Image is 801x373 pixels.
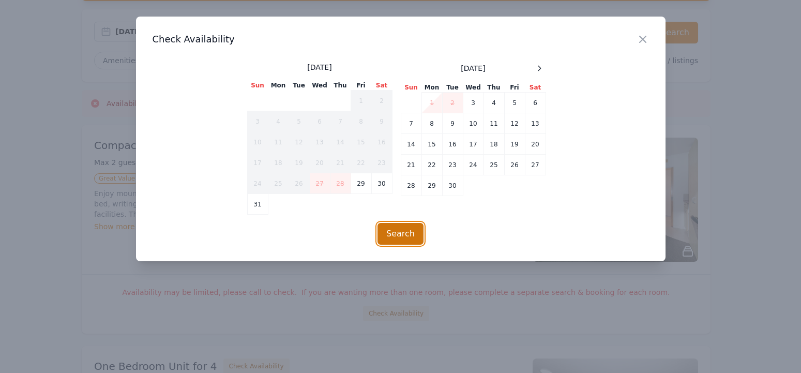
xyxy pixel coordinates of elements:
td: 25 [483,155,504,175]
td: 18 [483,134,504,155]
td: 8 [421,113,442,134]
td: 9 [371,111,392,132]
td: 13 [525,113,546,134]
td: 7 [401,113,421,134]
td: 31 [247,194,268,215]
td: 9 [442,113,463,134]
td: 21 [401,155,421,175]
td: 17 [463,134,483,155]
span: [DATE] [307,62,331,72]
td: 29 [421,175,442,196]
td: 17 [247,153,268,173]
td: 12 [289,132,309,153]
td: 3 [247,111,268,132]
td: 4 [483,93,504,113]
td: 10 [463,113,483,134]
td: 10 [247,132,268,153]
td: 1 [351,91,371,111]
th: Sun [247,81,268,91]
th: Mon [268,81,289,91]
td: 20 [309,153,330,173]
td: 12 [504,113,525,134]
th: Mon [421,83,442,93]
td: 26 [504,155,525,175]
td: 20 [525,134,546,155]
td: 5 [504,93,525,113]
th: Sat [371,81,392,91]
td: 4 [268,111,289,132]
td: 6 [525,93,546,113]
td: 1 [421,93,442,113]
span: [DATE] [461,63,485,73]
td: 28 [401,175,421,196]
th: Sun [401,83,421,93]
td: 24 [463,155,483,175]
th: Fri [504,83,525,93]
td: 19 [289,153,309,173]
td: 21 [330,153,351,173]
td: 16 [371,132,392,153]
td: 6 [309,111,330,132]
td: 30 [371,173,392,194]
td: 7 [330,111,351,132]
td: 15 [351,132,371,153]
th: Wed [309,81,330,91]
th: Thu [483,83,504,93]
td: 27 [525,155,546,175]
th: Thu [330,81,351,91]
td: 22 [351,153,371,173]
td: 24 [247,173,268,194]
td: 19 [504,134,525,155]
th: Wed [463,83,483,93]
td: 2 [371,91,392,111]
td: 30 [442,175,463,196]
td: 28 [330,173,351,194]
td: 16 [442,134,463,155]
td: 29 [351,173,371,194]
th: Fri [351,81,371,91]
td: 11 [483,113,504,134]
td: 14 [330,132,351,153]
td: 11 [268,132,289,153]
td: 13 [309,132,330,153]
th: Tue [442,83,463,93]
td: 22 [421,155,442,175]
td: 18 [268,153,289,173]
th: Sat [525,83,546,93]
td: 26 [289,173,309,194]
td: 8 [351,111,371,132]
h3: Check Availability [153,33,649,46]
button: Search [377,223,424,245]
td: 23 [371,153,392,173]
th: Tue [289,81,309,91]
td: 2 [442,93,463,113]
td: 5 [289,111,309,132]
td: 27 [309,173,330,194]
td: 3 [463,93,483,113]
td: 25 [268,173,289,194]
td: 14 [401,134,421,155]
td: 15 [421,134,442,155]
td: 23 [442,155,463,175]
